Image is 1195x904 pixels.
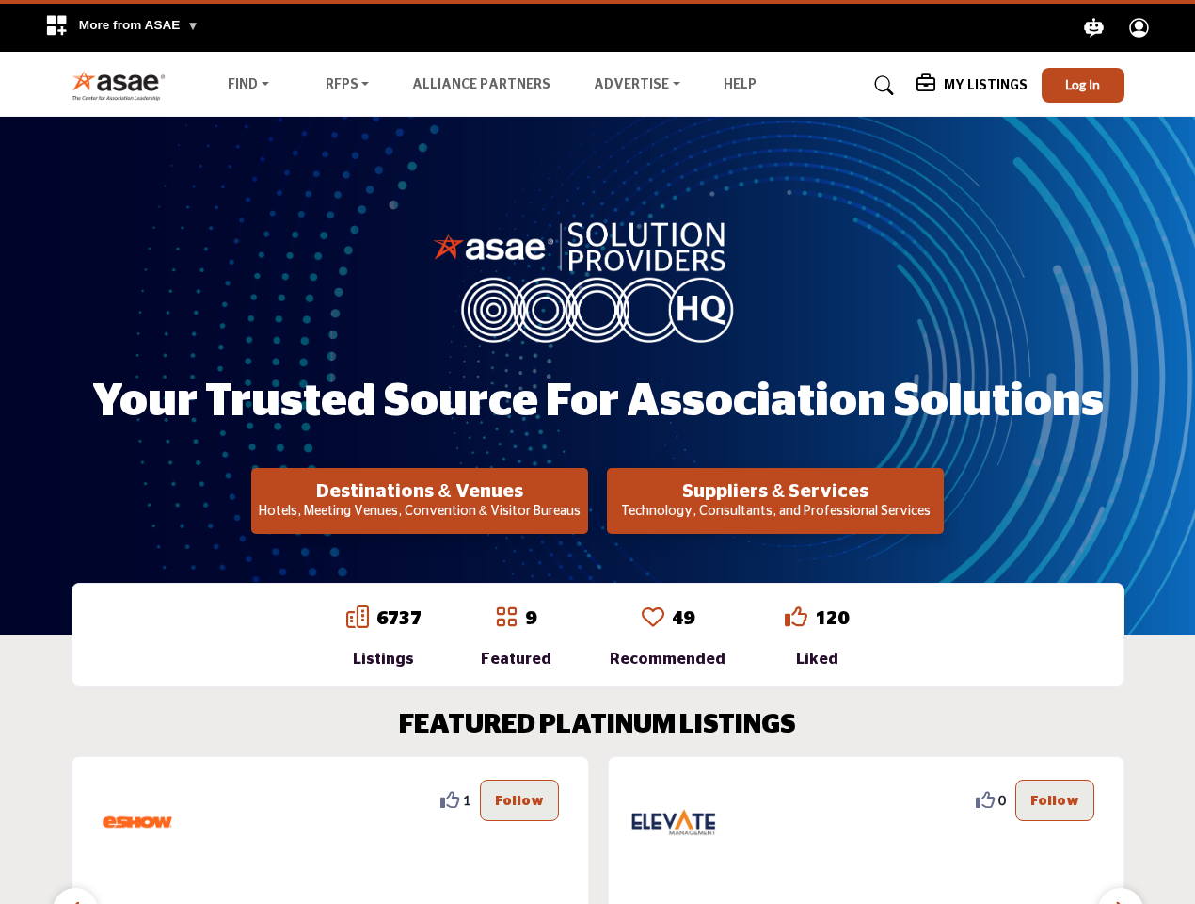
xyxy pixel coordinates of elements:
[785,605,807,628] i: Go to Liked
[72,70,176,101] img: Site Logo
[581,73,693,99] a: Advertise
[346,648,422,670] div: Listings
[1042,68,1124,103] button: Log In
[463,790,470,810] span: 1
[815,609,849,628] a: 120
[95,780,180,864] img: eShow
[613,503,938,522] p: Technology, Consultants, and Professional Services
[481,648,551,670] div: Featured
[785,648,849,670] div: Liked
[998,790,1006,810] span: 0
[92,373,1104,431] h1: Your Trusted Source for Association Solutions
[916,74,1028,97] div: My Listings
[1015,780,1094,821] button: Follow
[433,218,762,342] img: image
[33,4,211,52] div: More from ASAE
[944,77,1028,94] h5: My Listings
[610,648,725,670] div: Recommended
[1065,76,1100,92] span: Log In
[631,780,716,864] img: Elevate Management Company
[642,605,664,632] a: Go to Recommended
[672,609,694,628] a: 49
[79,18,199,32] span: More from ASAE
[376,609,422,628] a: 6737
[495,790,544,811] p: Follow
[1030,790,1079,811] p: Follow
[495,605,518,632] a: Go to Featured
[257,503,582,522] p: Hotels, Meeting Venues, Convention & Visitor Bureaus
[525,609,536,628] a: 9
[257,480,582,503] h2: Destinations & Venues
[251,468,588,534] button: Destinations & Venues Hotels, Meeting Venues, Convention & Visitor Bureaus
[607,468,944,534] button: Suppliers & Services Technology, Consultants, and Professional Services
[399,710,796,742] h2: FEATURED PLATINUM LISTINGS
[856,71,906,101] a: Search
[724,78,757,91] a: Help
[480,780,559,821] button: Follow
[412,78,550,91] a: Alliance Partners
[312,73,383,99] a: RFPs
[215,73,282,99] a: Find
[613,480,938,503] h2: Suppliers & Services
